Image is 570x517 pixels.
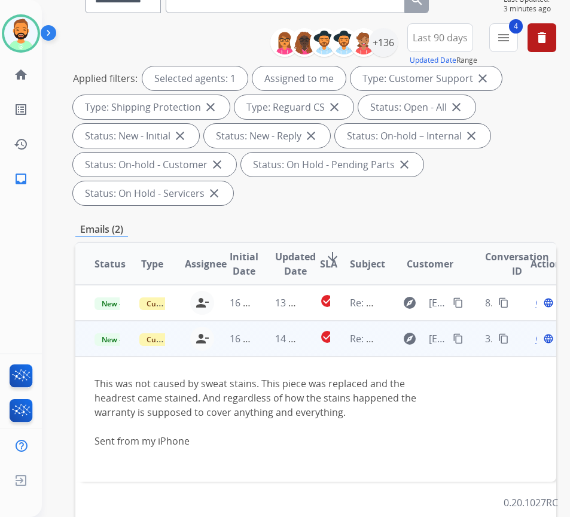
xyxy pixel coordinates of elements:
mat-icon: history [14,137,28,151]
span: 16 hours ago [230,332,289,345]
span: Customer Support [139,297,217,310]
span: 3 minutes ago [504,4,556,14]
p: 0.20.1027RC [504,495,558,510]
mat-icon: check_circle [320,330,334,344]
span: [EMAIL_ADDRESS][DOMAIN_NAME] [429,296,447,310]
img: avatar [4,17,38,50]
div: Sent from my iPhone [95,434,447,448]
span: Last 90 days [413,35,468,40]
span: Updated Date [275,250,316,278]
mat-icon: close [475,71,490,86]
div: +136 [369,28,398,57]
mat-icon: close [449,100,464,114]
mat-icon: inbox [14,172,28,186]
p: Emails (2) [75,222,128,237]
div: Type: Reguard CS [234,95,353,119]
div: Assigned to me [252,66,346,90]
span: 4 [509,19,523,34]
mat-icon: content_copy [453,297,464,308]
span: Re: Claim update [350,332,426,345]
mat-icon: menu [496,31,511,45]
mat-icon: content_copy [498,297,509,308]
span: [EMAIL_ADDRESS][DOMAIN_NAME] [429,332,447,346]
button: 4 [489,23,518,52]
span: 14 hours ago [275,332,334,345]
mat-icon: check_circle [320,294,334,308]
button: Updated Date [410,56,456,65]
span: Type [141,257,163,271]
div: Status: On Hold - Pending Parts [241,153,423,177]
div: Type: Customer Support [350,66,502,90]
span: Initial Date [230,250,258,278]
mat-icon: close [464,129,478,143]
mat-icon: language [543,333,554,344]
mat-icon: close [203,100,218,114]
div: Status: On-hold – Internal [335,124,490,148]
span: Range [410,55,477,65]
div: Status: New - Reply [204,124,330,148]
mat-icon: close [397,157,412,172]
span: Open [535,332,560,346]
div: Status: On-hold - Customer [73,153,236,177]
span: New - Reply [95,297,149,310]
mat-icon: language [543,297,554,308]
span: 13 hours ago [275,296,334,309]
mat-icon: close [327,100,342,114]
span: Status [95,257,126,271]
mat-icon: close [207,186,221,200]
mat-icon: list_alt [14,102,28,117]
mat-icon: delete [535,31,549,45]
div: Status: On Hold - Servicers [73,181,233,205]
span: 16 hours ago [230,296,289,309]
th: Action [511,243,556,285]
mat-icon: person_remove [195,332,209,346]
mat-icon: content_copy [498,333,509,344]
mat-icon: close [173,129,187,143]
mat-icon: arrow_downward [325,250,340,264]
mat-icon: home [14,68,28,82]
span: Customer Support [139,333,217,346]
p: Applied filters: [73,71,138,86]
span: SLA [320,257,337,271]
span: Subject [350,257,385,271]
span: Re: Additional Information [350,296,468,309]
div: Status: New - Initial [73,124,199,148]
span: New - Reply [95,333,149,346]
mat-icon: close [210,157,224,172]
div: Selected agents: 1 [142,66,248,90]
span: Conversation ID [485,250,549,278]
mat-icon: person_remove [195,296,209,310]
mat-icon: close [304,129,318,143]
span: Assignee [185,257,227,271]
button: Last 90 days [407,23,473,52]
span: Open [535,296,560,310]
mat-icon: content_copy [453,333,464,344]
div: Type: Shipping Protection [73,95,230,119]
mat-icon: explore [403,296,417,310]
span: Customer [407,257,453,271]
div: This was not caused by sweat stains. This piece was replaced and the headrest came stained. And r... [95,376,447,463]
div: Status: Open - All [358,95,475,119]
mat-icon: explore [403,332,417,346]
